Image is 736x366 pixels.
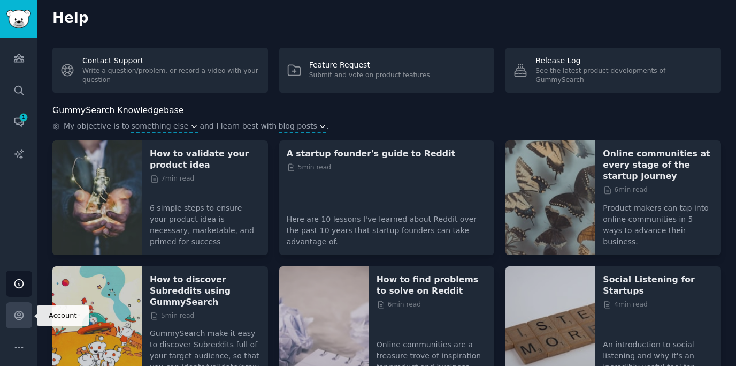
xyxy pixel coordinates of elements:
[200,121,277,133] span: and I learn best with
[150,148,260,170] a: How to validate your product idea
[309,59,430,71] div: Feature Request
[52,121,721,133] div: .
[309,71,430,80] div: Submit and vote on product features
[603,148,714,182] a: Online communities at every stage of the startup journey
[505,48,721,93] a: Release LogSee the latest product developments of GummySearch
[505,140,595,255] img: Online communities at every stage of the startup journey
[377,300,421,310] span: 6 min read
[64,121,129,133] span: My objective is to
[131,121,197,132] button: something else
[603,185,647,195] span: 6 min read
[52,104,183,117] h2: GummySearch Knowledgebase
[19,114,28,121] span: 1
[150,311,194,321] span: 5 min read
[279,121,317,132] span: blog posts
[279,48,495,93] a: Feature RequestSubmit and vote on product features
[603,195,714,248] p: Product makers can tap into online communities in 5 ways to advance their business.
[535,66,714,85] div: See the latest product developments of GummySearch
[535,55,714,66] div: Release Log
[150,195,260,248] p: 6 simple steps to ensure your product idea is necessary, marketable, and primed for success
[287,148,487,159] a: A startup founder's guide to Reddit
[603,300,647,310] span: 4 min read
[287,163,331,173] span: 5 min read
[150,174,194,184] span: 7 min read
[377,274,487,296] a: How to find problems to solve on Reddit
[131,121,188,132] span: something else
[279,121,327,132] button: blog posts
[52,10,721,27] h2: Help
[52,140,142,255] img: How to validate your product idea
[6,10,31,28] img: GummySearch logo
[52,48,268,93] a: Contact SupportWrite a question/problem, or record a video with your question
[150,274,260,308] a: How to discover Subreddits using GummySearch
[287,206,487,248] p: Here are 10 lessons I've learned about Reddit over the past 10 years that startup founders can ta...
[6,109,32,135] a: 1
[603,274,714,296] a: Social Listening for Startups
